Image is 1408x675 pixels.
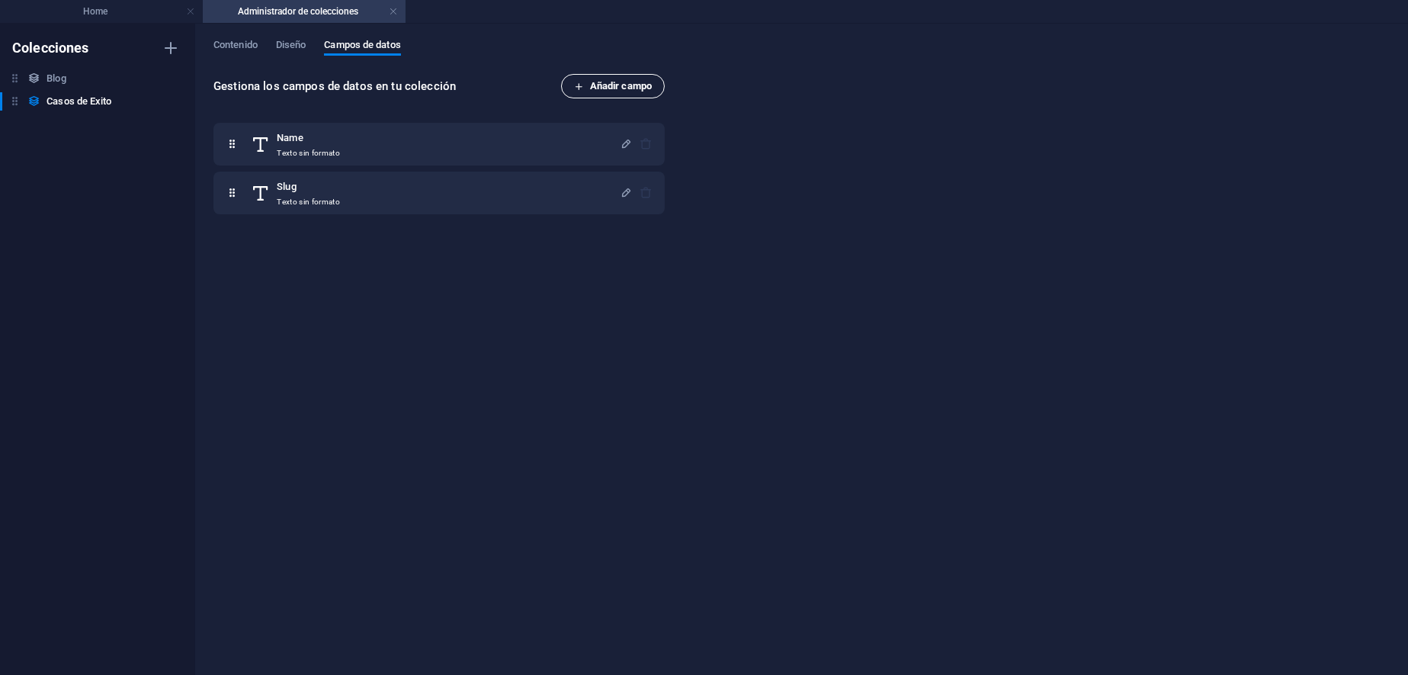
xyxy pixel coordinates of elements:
[277,147,340,159] p: Texto sin formato
[574,77,652,95] span: Añadir campo
[277,178,340,196] h6: Slug
[277,129,340,147] h6: Name
[561,74,665,98] button: Añadir campo
[47,92,111,111] h6: Casos de Exito
[47,69,66,88] h6: Blog
[213,36,258,57] span: Contenido
[213,77,561,95] h6: Gestiona los campos de datos en tu colección
[276,36,306,57] span: Diseño
[162,39,180,57] i: Crear colección
[203,3,406,20] h4: Administrador de colecciones
[277,196,340,208] p: Texto sin formato
[324,36,400,57] span: Campos de datos
[12,39,89,57] h6: Colecciones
